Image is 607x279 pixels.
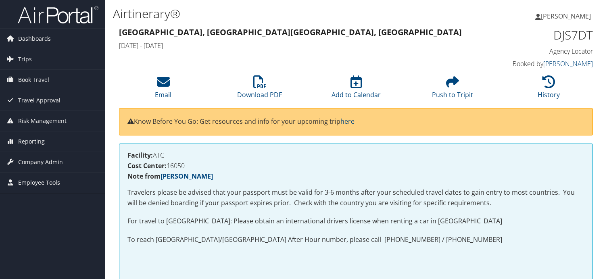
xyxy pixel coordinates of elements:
[18,111,67,131] span: Risk Management
[543,59,593,68] a: [PERSON_NAME]
[127,172,213,181] strong: Note from
[484,59,593,68] h4: Booked by
[340,117,355,126] a: here
[432,80,473,99] a: Push to Tripit
[127,216,584,227] p: For travel to [GEOGRAPHIC_DATA]: Please obtain an international drivers license when renting a ca...
[18,29,51,49] span: Dashboards
[484,47,593,56] h4: Agency Locator
[18,173,60,193] span: Employee Tools
[18,90,60,110] span: Travel Approval
[127,151,153,160] strong: Facility:
[127,187,584,208] p: Travelers please be advised that your passport must be valid for 3-6 months after your scheduled ...
[127,161,167,170] strong: Cost Center:
[332,80,381,99] a: Add to Calendar
[484,27,593,44] h1: DJS7DT
[155,80,171,99] a: Email
[113,5,437,22] h1: Airtinerary®
[127,117,584,127] p: Know Before You Go: Get resources and info for your upcoming trip
[127,152,584,158] h4: ATC
[18,131,45,152] span: Reporting
[18,5,98,24] img: airportal-logo.png
[535,4,599,28] a: [PERSON_NAME]
[538,80,560,99] a: History
[18,70,49,90] span: Book Travel
[237,80,282,99] a: Download PDF
[127,235,584,245] p: To reach [GEOGRAPHIC_DATA]/[GEOGRAPHIC_DATA] After Hour number, please call [PHONE_NUMBER] / [PHO...
[541,12,591,21] span: [PERSON_NAME]
[119,41,471,50] h4: [DATE] - [DATE]
[127,162,584,169] h4: 16050
[18,49,32,69] span: Trips
[119,27,462,37] strong: [GEOGRAPHIC_DATA], [GEOGRAPHIC_DATA] [GEOGRAPHIC_DATA], [GEOGRAPHIC_DATA]
[161,172,213,181] a: [PERSON_NAME]
[18,152,63,172] span: Company Admin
